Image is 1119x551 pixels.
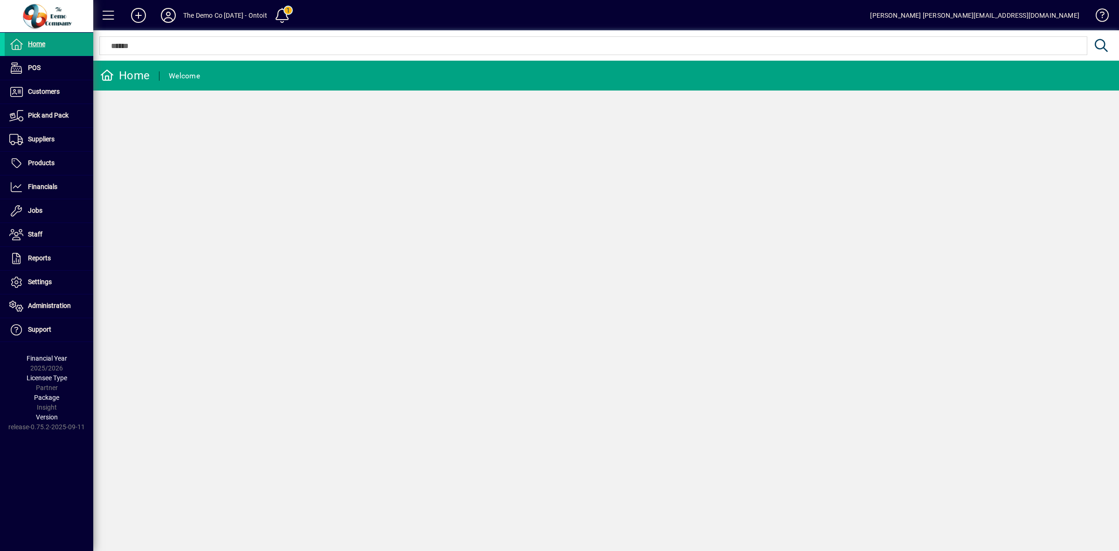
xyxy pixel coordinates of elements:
[28,40,45,48] span: Home
[28,64,41,71] span: POS
[28,112,69,119] span: Pick and Pack
[5,104,93,127] a: Pick and Pack
[5,56,93,80] a: POS
[100,68,150,83] div: Home
[5,318,93,342] a: Support
[5,128,93,151] a: Suppliers
[5,247,93,270] a: Reports
[28,326,51,333] span: Support
[34,394,59,401] span: Package
[28,254,51,262] span: Reports
[28,135,55,143] span: Suppliers
[153,7,183,24] button: Profile
[5,223,93,246] a: Staff
[183,8,267,23] div: The Demo Co [DATE] - Ontoit
[5,80,93,104] a: Customers
[27,355,67,362] span: Financial Year
[5,294,93,318] a: Administration
[28,230,42,238] span: Staff
[5,199,93,223] a: Jobs
[5,271,93,294] a: Settings
[28,302,71,309] span: Administration
[28,159,55,167] span: Products
[169,69,200,84] div: Welcome
[28,207,42,214] span: Jobs
[28,88,60,95] span: Customers
[27,374,67,382] span: Licensee Type
[36,413,58,421] span: Version
[870,8,1079,23] div: [PERSON_NAME] [PERSON_NAME][EMAIL_ADDRESS][DOMAIN_NAME]
[1089,2,1107,32] a: Knowledge Base
[5,152,93,175] a: Products
[28,278,52,286] span: Settings
[124,7,153,24] button: Add
[5,175,93,199] a: Financials
[28,183,57,190] span: Financials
